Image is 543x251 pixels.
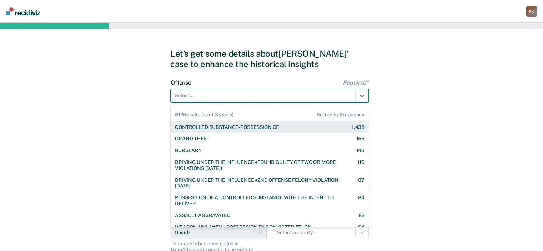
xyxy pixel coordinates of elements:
div: 116 [357,159,364,171]
div: 64 [358,224,364,230]
div: ASSAULT-AGGRAVATED [175,212,230,219]
div: P K [526,6,537,17]
div: 84 [358,195,364,207]
span: 612 Results (as of 3 years) [175,112,233,118]
div: 146 [356,147,364,154]
div: GRAND THEFT [175,136,209,142]
span: Required* [342,79,369,86]
div: DRIVING UNDER THE INFLUENCE-(FOUND GUILTY OF TWO OR MORE VIOLATIONS [DATE]) [175,159,345,171]
div: POSSESSION OF A CONTROLLED SUBSTANCE WITH THE INTENT TO DELIVER [175,195,346,207]
div: BURGLARY [175,147,202,154]
img: Recidiviz [6,7,40,15]
span: Sorted by Frequency [317,112,364,118]
div: 1,438 [352,124,364,130]
div: 82 [358,212,364,219]
button: PK [526,6,537,17]
div: WEAPON-UNLAWFUL POSSESSION BY CONVICTED FELON [175,224,312,230]
div: Let's get some details about [PERSON_NAME]' case to enhance the historical insights [170,49,373,69]
div: DRIVING UNDER THE INFLUENCE-(2ND OFFENSE FELONY VIOLATION [DATE]) [175,177,346,189]
div: 87 [358,177,364,189]
div: If there are multiple charges for this case, choose the most severe [171,104,369,110]
label: Offense [171,79,369,86]
div: CONTROLLED SUBSTANCE-POSSESSION OF [175,124,279,130]
div: 155 [356,136,364,142]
